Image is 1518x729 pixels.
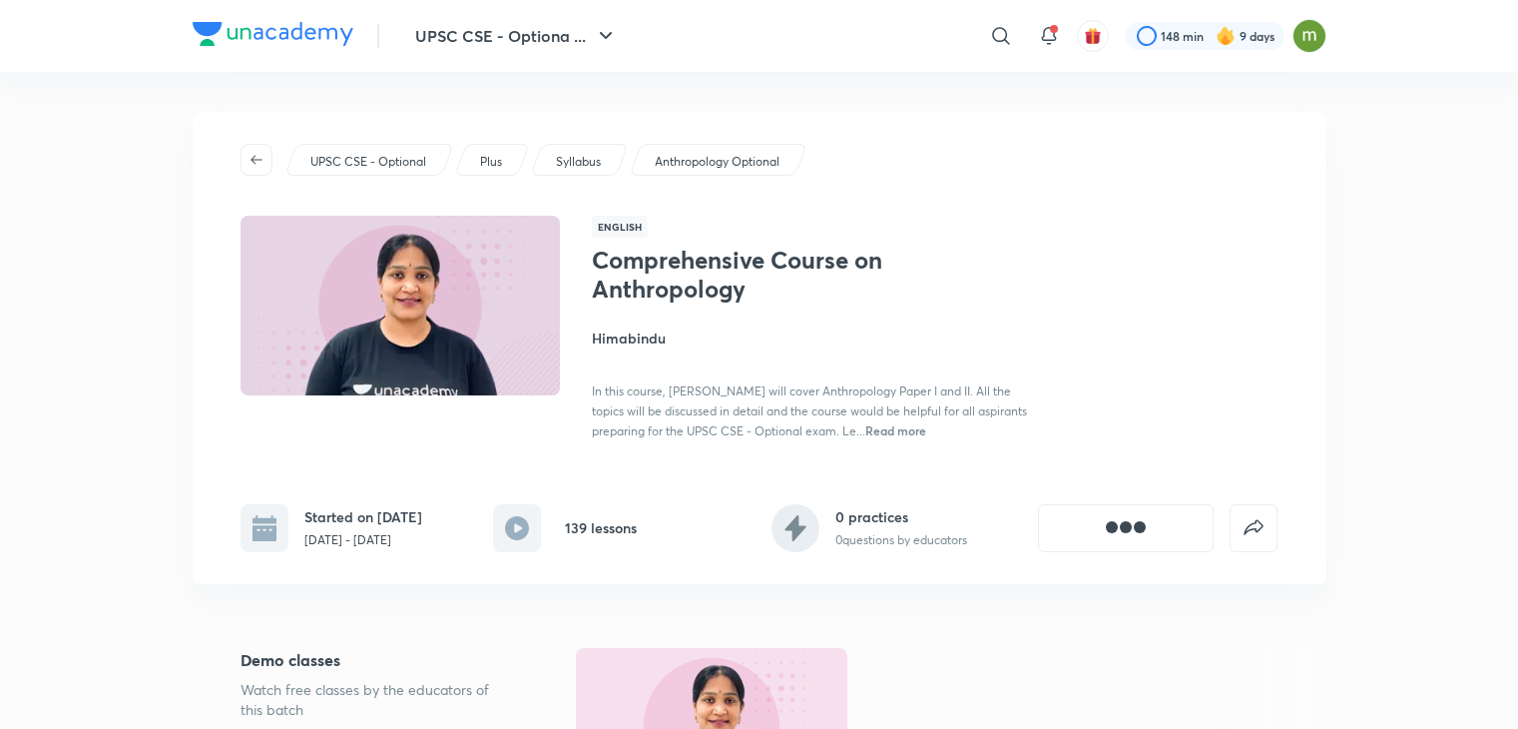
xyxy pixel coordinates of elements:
p: 0 questions by educators [835,531,967,549]
span: English [592,216,648,238]
a: UPSC CSE - Optional [306,153,429,171]
p: Watch free classes by the educators of this batch [241,680,512,720]
h6: Started on [DATE] [304,506,422,527]
img: Thumbnail [237,214,562,397]
button: false [1230,504,1277,552]
button: UPSC CSE - Optiona ... [403,16,630,56]
a: Anthropology Optional [651,153,782,171]
h1: Comprehensive Course on Anthropology [592,246,918,304]
button: [object Object] [1038,504,1214,552]
span: In this course, [PERSON_NAME] will cover Anthropology Paper I and II. All the topics will be disc... [592,383,1027,438]
a: Plus [476,153,505,171]
img: Company Logo [193,22,353,46]
img: avatar [1084,27,1102,45]
p: UPSC CSE - Optional [310,153,426,171]
img: streak [1216,26,1236,46]
p: Plus [480,153,502,171]
span: Read more [865,422,926,438]
p: [DATE] - [DATE] [304,531,422,549]
h6: 0 practices [835,506,967,527]
a: Syllabus [552,153,604,171]
p: Syllabus [556,153,601,171]
button: avatar [1077,20,1109,52]
a: Company Logo [193,22,353,51]
h5: Demo classes [241,648,512,672]
h4: Himabindu [592,328,1039,349]
p: Anthropology Optional [655,153,779,171]
img: Mahalaxmi talwar [1292,19,1326,53]
h6: 139 lessons [565,517,637,538]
